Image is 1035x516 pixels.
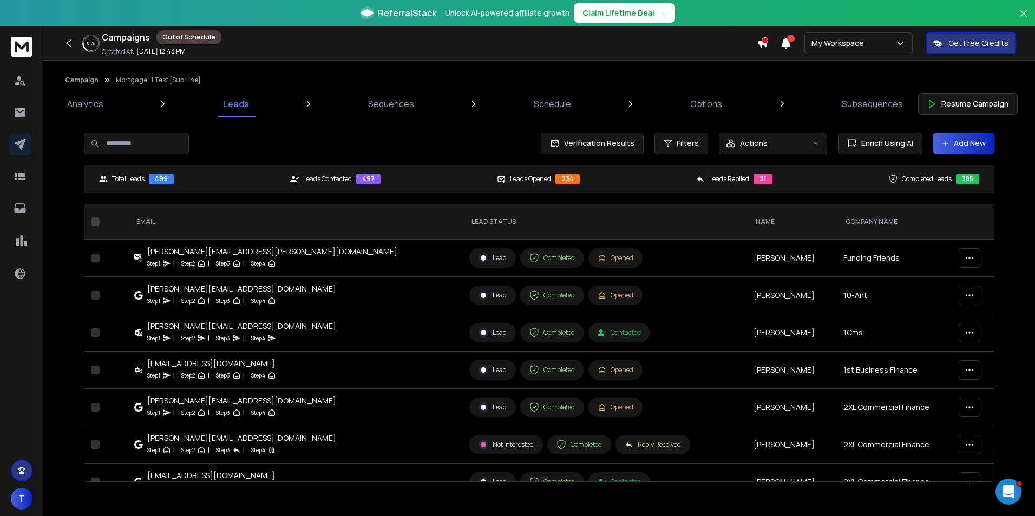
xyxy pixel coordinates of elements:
[598,478,641,486] div: Contacted
[747,314,837,352] td: [PERSON_NAME]
[181,295,195,306] p: Step 2
[147,283,336,294] div: [PERSON_NAME][EMAIL_ADDRESS][DOMAIN_NAME]
[216,333,230,343] p: Step 3
[243,407,245,418] p: |
[147,258,160,269] p: Step 1
[208,370,209,381] p: |
[147,321,336,332] div: [PERSON_NAME][EMAIL_ADDRESS][DOMAIN_NAME]
[479,477,507,487] div: Lead
[837,277,952,314] td: 10-Ant
[529,290,575,300] div: Completed
[838,133,922,154] button: Enrich Using AI
[556,440,602,449] div: Completed
[933,133,994,154] button: Add New
[837,314,952,352] td: 1Cms
[527,91,578,117] a: Schedule
[902,175,952,183] p: Completed Leads
[659,8,666,18] span: →
[147,358,276,369] div: [EMAIL_ADDRESS][DOMAIN_NAME]
[147,470,276,481] div: [EMAIL_ADDRESS][DOMAIN_NAME]
[541,133,644,154] button: Verification Results
[362,91,421,117] a: Sequences
[598,403,633,412] div: Opened
[625,440,681,449] div: Reply Received
[837,426,952,464] td: 2XL Commercial Finance
[102,48,134,56] p: Created At:
[747,277,837,314] td: [PERSON_NAME]
[147,246,397,257] div: [PERSON_NAME][EMAIL_ADDRESS][PERSON_NAME][DOMAIN_NAME]
[368,97,414,110] p: Sequences
[173,295,175,306] p: |
[529,253,575,263] div: Completed
[216,370,230,381] p: Step 3
[529,402,575,412] div: Completed
[147,395,336,406] div: [PERSON_NAME][EMAIL_ADDRESS][DOMAIN_NAME]
[479,328,507,338] div: Lead
[747,240,837,277] td: [PERSON_NAME]
[128,204,463,240] th: EMAIL
[747,389,837,426] td: [PERSON_NAME]
[181,333,195,343] p: Step 2
[116,76,201,84] p: Mortgage | 1 Test [Sub Line]
[251,370,265,381] p: Step 4
[173,258,175,269] p: |
[560,138,634,149] span: Verification Results
[479,290,507,300] div: Lead
[216,295,230,306] p: Step 3
[112,175,145,183] p: Total Leads
[156,30,221,44] div: Out of Schedule
[534,97,571,110] p: Schedule
[251,407,265,418] p: Step 4
[837,240,952,277] td: Funding Friends
[208,333,209,343] p: |
[598,254,633,262] div: Opened
[837,352,952,389] td: 1st Business Finance
[445,8,569,18] p: Unlock AI-powered affiliate growth
[102,31,150,44] h1: Campaigns
[251,445,265,455] p: Step 4
[926,32,1016,54] button: Get Free Credits
[654,133,708,154] button: Filters
[555,174,580,184] div: 234
[223,97,249,110] p: Leads
[677,138,699,149] span: Filters
[65,76,99,84] button: Campaign
[243,258,245,269] p: |
[747,204,837,240] th: NAME
[787,35,795,42] span: 1
[173,445,175,455] p: |
[479,440,534,449] div: Not Interested
[948,38,1008,49] p: Get Free Credits
[181,258,195,269] p: Step 2
[479,365,507,375] div: Lead
[842,97,903,110] p: Subsequences
[147,333,160,343] p: Step 1
[857,138,913,149] span: Enrich Using AI
[147,433,336,444] div: [PERSON_NAME][EMAIL_ADDRESS][DOMAIN_NAME]
[173,370,175,381] p: |
[598,366,633,374] div: Opened
[173,407,175,418] p: |
[378,6,436,19] span: ReferralStack
[243,445,245,455] p: |
[835,91,909,117] a: Subsequences
[690,97,722,110] p: Options
[837,389,952,426] td: 2XL Commercial Finance
[243,333,245,343] p: |
[147,407,160,418] p: Step 1
[918,93,1018,115] button: Resume Campaign
[11,488,32,510] button: T
[147,445,160,455] p: Step 1
[147,295,160,306] p: Step 1
[181,370,195,381] p: Step 2
[251,295,265,306] p: Step 4
[217,91,256,117] a: Leads
[463,204,747,240] th: LEAD STATUS
[243,295,245,306] p: |
[598,291,633,300] div: Opened
[479,402,507,412] div: Lead
[136,47,186,56] p: [DATE] 12:43 PM
[811,38,868,49] p: My Workspace
[754,174,772,184] div: 21
[995,479,1021,505] iframe: Intercom live chat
